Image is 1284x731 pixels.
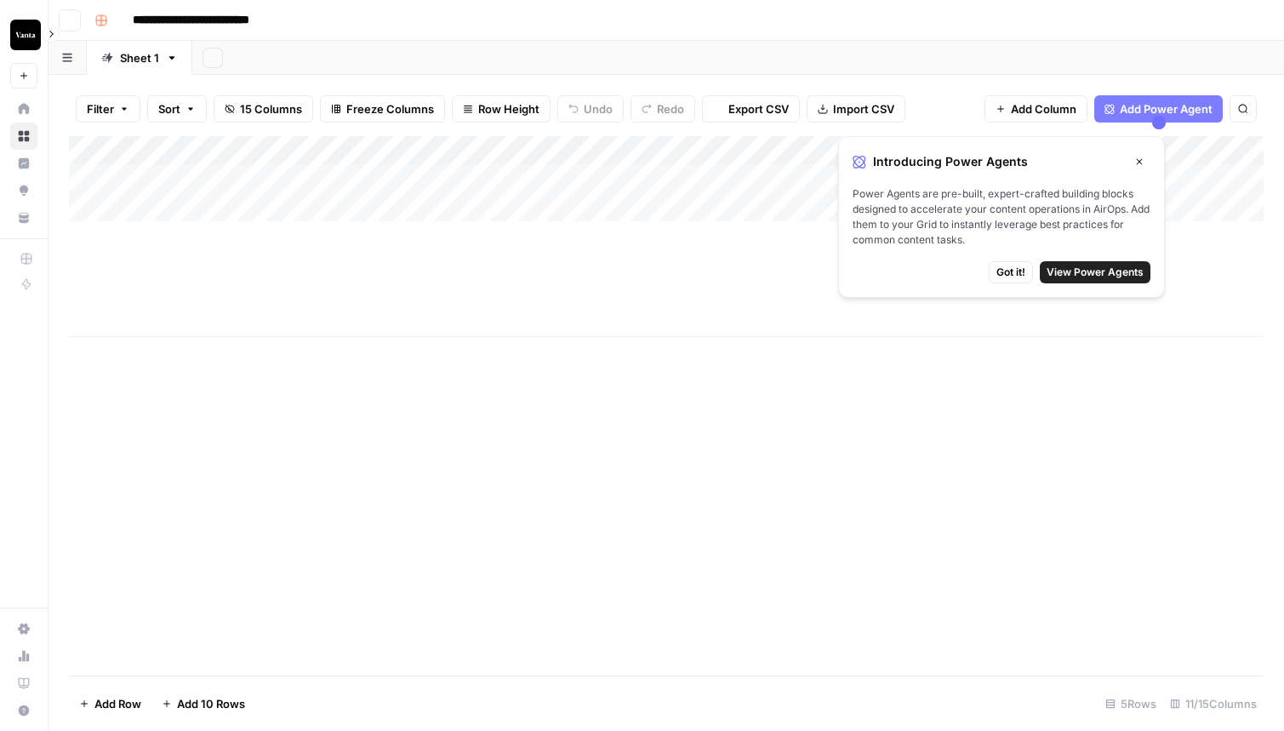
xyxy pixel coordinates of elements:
a: Learning Hub [10,670,37,697]
button: Workspace: Vanta [10,14,37,56]
button: Row Height [452,95,551,123]
button: 15 Columns [214,95,313,123]
button: Add Power Agent [1094,95,1223,123]
button: Add Row [69,690,151,717]
a: Opportunities [10,177,37,204]
span: Freeze Columns [346,100,434,117]
button: Import CSV [807,95,905,123]
div: 11/15 Columns [1163,690,1264,717]
button: Undo [557,95,624,123]
img: Vanta Logo [10,20,41,50]
a: Settings [10,615,37,642]
button: Got it! [989,261,1033,283]
span: Export CSV [728,100,789,117]
span: Import CSV [833,100,894,117]
span: Undo [584,100,613,117]
span: View Power Agents [1047,265,1144,280]
a: Your Data [10,204,37,231]
span: Add Power Agent [1120,100,1213,117]
a: Insights [10,150,37,177]
a: Usage [10,642,37,670]
span: Filter [87,100,114,117]
button: Redo [631,95,695,123]
span: Add Row [94,695,141,712]
a: Sheet 1 [87,41,192,75]
button: Add Column [984,95,1087,123]
button: Filter [76,95,140,123]
button: Freeze Columns [320,95,445,123]
div: Sheet 1 [120,49,159,66]
button: Help + Support [10,697,37,724]
span: Redo [657,100,684,117]
a: Browse [10,123,37,150]
a: Home [10,95,37,123]
span: Got it! [996,265,1025,280]
div: Introducing Power Agents [853,151,1150,173]
span: 15 Columns [240,100,302,117]
button: Add 10 Rows [151,690,255,717]
span: Add 10 Rows [177,695,245,712]
button: Sort [147,95,207,123]
button: Export CSV [702,95,800,123]
div: 5 Rows [1099,690,1163,717]
span: Power Agents are pre-built, expert-crafted building blocks designed to accelerate your content op... [853,186,1150,248]
span: Row Height [478,100,539,117]
span: Add Column [1011,100,1076,117]
span: Sort [158,100,180,117]
button: View Power Agents [1040,261,1150,283]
